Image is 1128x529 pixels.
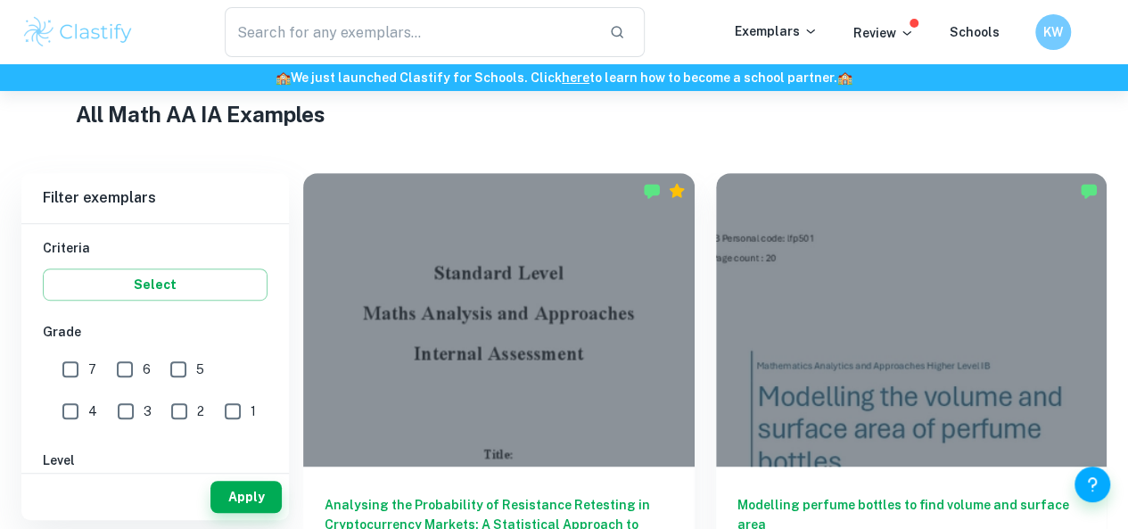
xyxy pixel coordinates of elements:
h6: Level [43,450,268,470]
h6: KW [1043,22,1064,42]
span: 2 [197,401,204,421]
span: 1 [251,401,256,421]
img: Marked [1080,182,1098,200]
h6: We just launched Clastify for Schools. Click to learn how to become a school partner. [4,68,1124,87]
button: Select [43,269,268,301]
h6: Filter exemplars [21,173,289,223]
h6: Criteria [43,238,268,258]
img: Clastify logo [21,14,135,50]
img: Marked [643,182,661,200]
button: Apply [210,481,282,513]
button: Help and Feedback [1074,467,1110,502]
span: 🏫 [837,70,852,85]
span: 7 [88,360,96,379]
p: Review [853,23,914,43]
span: 6 [143,360,151,379]
div: Premium [668,182,686,200]
input: Search for any exemplars... [225,7,595,57]
span: 5 [196,360,204,379]
p: Exemplars [735,21,818,41]
a: Schools [950,25,1000,39]
h1: All Math AA IA Examples [76,98,1052,130]
span: 3 [144,401,152,421]
a: here [562,70,589,85]
h6: Grade [43,322,268,342]
span: 🏫 [276,70,291,85]
button: KW [1035,14,1071,50]
span: 4 [88,401,97,421]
